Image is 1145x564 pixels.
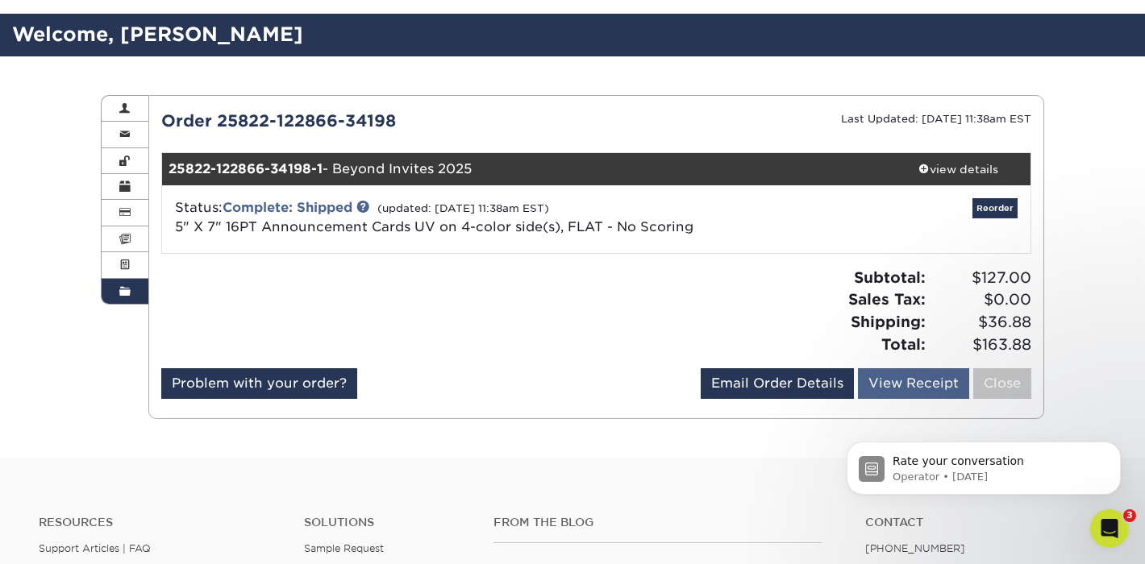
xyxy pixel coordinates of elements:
[973,368,1031,399] a: Close
[162,153,886,185] div: - Beyond Invites 2025
[848,290,926,308] strong: Sales Tax:
[39,516,280,529] h4: Resources
[163,198,741,237] div: Status:
[854,268,926,286] strong: Subtotal:
[931,288,1031,311] span: $0.00
[851,313,926,330] strong: Shipping:
[858,368,969,399] a: View Receipt
[149,109,597,133] div: Order 25822-122866-34198
[223,200,352,215] a: Complete: Shipped
[972,198,1018,218] a: Reorder
[931,311,1031,334] span: $36.88
[1090,509,1129,548] iframe: Intercom live chat
[931,267,1031,289] span: $127.00
[169,161,323,176] strong: 25822-122866-34198-1
[885,153,1030,185] a: view details
[881,335,926,353] strong: Total:
[822,408,1145,520] iframe: Intercom notifications message
[865,542,965,554] a: [PHONE_NUMBER]
[931,334,1031,356] span: $163.88
[304,516,469,529] h4: Solutions
[161,368,357,399] a: Problem with your order?
[304,542,384,554] a: Sample Request
[841,113,1031,125] small: Last Updated: [DATE] 11:38am EST
[885,161,1030,177] div: view details
[175,219,693,234] a: 5" X 7" 16PT Announcement Cards UV on 4-color side(s), FLAT - No Scoring
[4,515,137,558] iframe: Google Customer Reviews
[865,516,1106,529] a: Contact
[377,202,549,214] small: (updated: [DATE] 11:38am EST)
[1123,509,1136,522] span: 3
[493,516,822,529] h4: From the Blog
[701,368,854,399] a: Email Order Details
